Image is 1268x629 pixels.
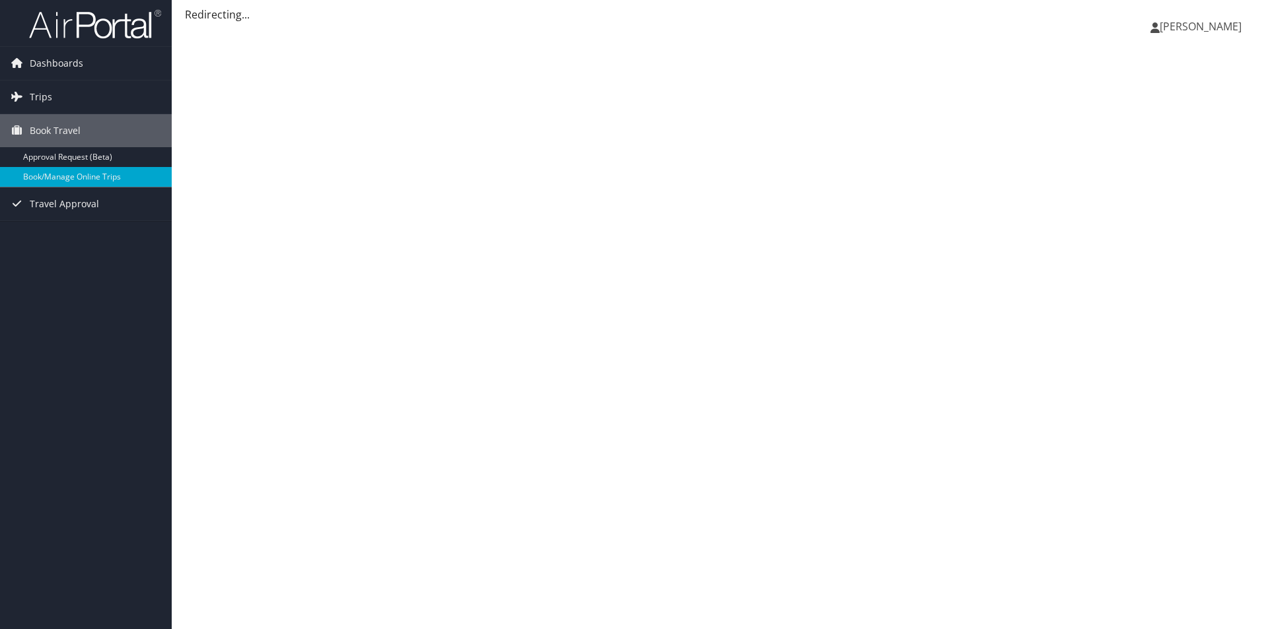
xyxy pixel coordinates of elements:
[30,187,99,220] span: Travel Approval
[30,47,83,80] span: Dashboards
[185,7,1255,22] div: Redirecting...
[1150,7,1255,46] a: [PERSON_NAME]
[29,9,161,40] img: airportal-logo.png
[30,81,52,114] span: Trips
[30,114,81,147] span: Book Travel
[1160,19,1242,34] span: [PERSON_NAME]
